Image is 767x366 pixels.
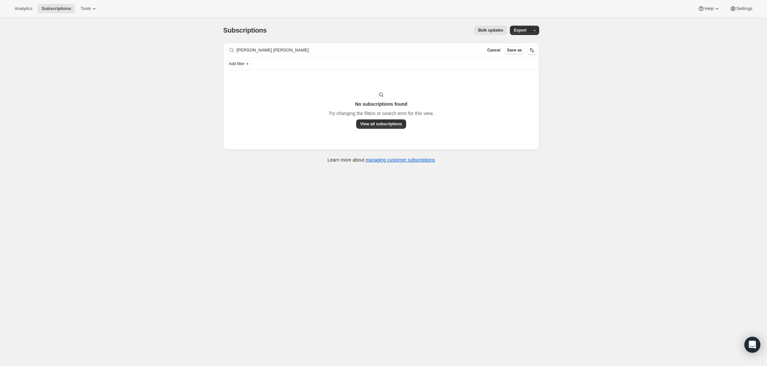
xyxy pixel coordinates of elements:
p: Learn more about [328,157,435,163]
button: Export [510,26,531,35]
button: Analytics [11,4,36,13]
input: Filter subscribers [236,46,481,55]
button: Help [694,4,724,13]
button: Bulk updates [474,26,507,35]
span: Add filter [229,61,244,66]
span: Help [704,6,713,11]
button: Tools [77,4,101,13]
button: Settings [726,4,756,13]
p: Try changing the filters or search term for this view. [329,110,434,117]
span: Analytics [15,6,32,11]
span: Bulk updates [478,28,503,33]
button: Subscriptions [38,4,75,13]
div: Open Intercom Messenger [744,337,760,353]
a: managing customer subscriptions [366,157,435,163]
span: Subscriptions [223,27,267,34]
button: Sort the results [527,46,537,55]
span: View all subscriptions [360,121,402,127]
span: Export [514,28,527,33]
span: Subscriptions [42,6,71,11]
h3: No subscriptions found [355,101,407,107]
span: Cancel [487,48,500,53]
button: View all subscriptions [356,119,406,129]
span: Settings [736,6,752,11]
button: Cancel [485,46,503,54]
button: Save as [504,46,525,54]
button: Add filter [226,60,252,68]
span: Save as [507,48,522,53]
span: Tools [80,6,91,11]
